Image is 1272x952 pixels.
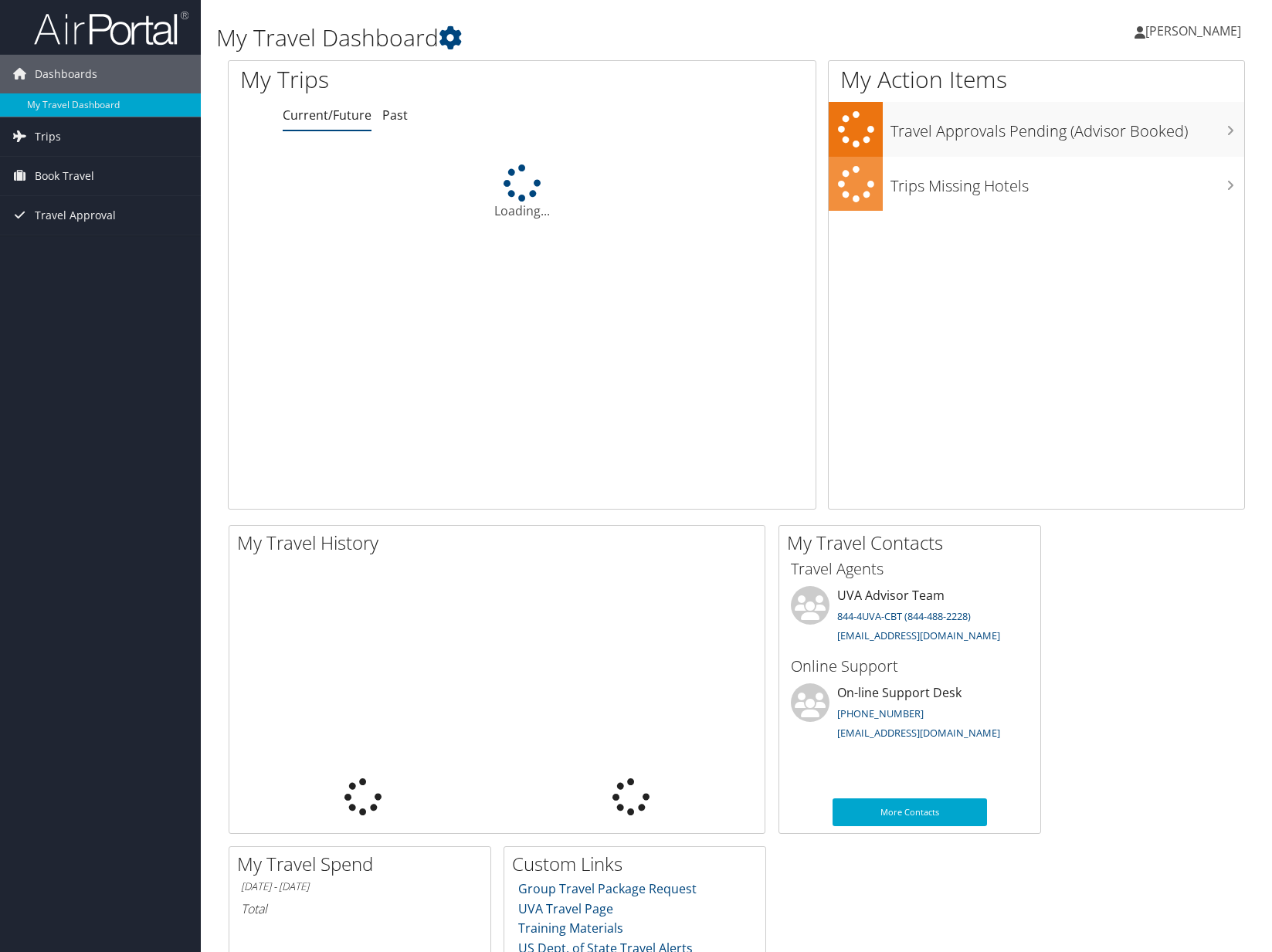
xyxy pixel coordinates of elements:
div: Loading... [229,164,816,220]
h1: My Travel Dashboard [216,22,910,54]
a: [EMAIL_ADDRESS][DOMAIN_NAME] [837,628,1000,642]
h3: Travel Agents [791,558,1029,580]
a: Group Travel Package Request [518,880,697,897]
h2: Custom Links [512,851,765,877]
span: Dashboards [35,55,97,93]
a: 844-4UVA-CBT (844-488-2228) [837,609,971,623]
a: Past [382,107,408,124]
a: Trips Missing Hotels [829,157,1244,212]
a: Current/Future [283,107,371,124]
span: Book Travel [35,157,94,195]
a: More Contacts [833,798,987,826]
a: [EMAIL_ADDRESS][DOMAIN_NAME] [837,726,1000,740]
h3: Travel Approvals Pending (Advisor Booked) [890,113,1244,142]
h6: [DATE] - [DATE] [241,879,479,894]
h2: My Travel History [237,530,765,556]
a: Training Materials [518,920,623,937]
span: Trips [35,117,61,156]
h3: Trips Missing Hotels [890,168,1244,197]
a: [PERSON_NAME] [1135,8,1257,54]
h3: Online Support [791,656,1029,677]
img: airportal-logo.png [34,10,188,46]
li: UVA Advisor Team [783,586,1036,649]
h2: My Travel Contacts [787,530,1040,556]
h6: Total [241,900,479,917]
h2: My Travel Spend [237,851,490,877]
li: On-line Support Desk [783,683,1036,747]
h1: My Action Items [829,63,1244,96]
a: [PHONE_NUMBER] [837,706,924,720]
a: UVA Travel Page [518,900,613,917]
span: Travel Approval [35,196,116,235]
h1: My Trips [240,63,559,96]
span: [PERSON_NAME] [1145,22,1241,39]
a: Travel Approvals Pending (Advisor Booked) [829,102,1244,157]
